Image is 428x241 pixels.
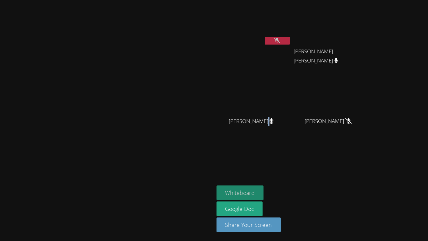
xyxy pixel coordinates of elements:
[294,47,363,65] span: [PERSON_NAME] [PERSON_NAME]
[217,185,264,200] button: Whiteboard
[217,201,263,216] a: Google Doc
[229,117,274,126] span: [PERSON_NAME]
[217,217,281,232] button: Share Your Screen
[305,117,352,126] span: [PERSON_NAME]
